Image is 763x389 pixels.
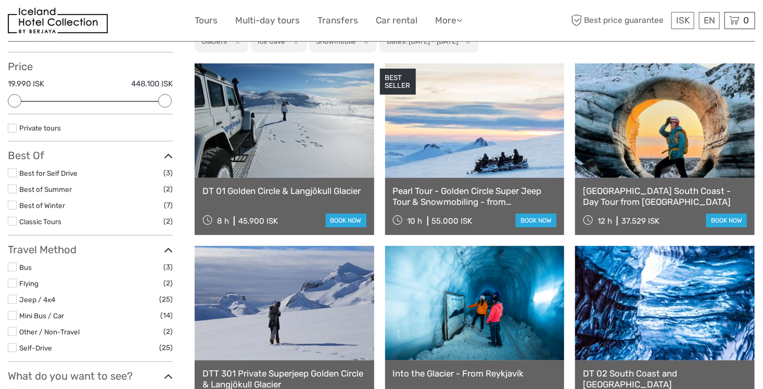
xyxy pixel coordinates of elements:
p: We're away right now. Please check back later! [15,18,118,27]
a: Best of Winter [19,201,65,210]
a: Into the Glacier - From Reykjavík [393,368,557,379]
a: Best of Summer [19,185,72,193]
label: 19.990 ISK [8,79,44,89]
span: 0 [742,15,751,25]
span: (3) [163,261,173,273]
a: book now [706,214,747,227]
h3: What do you want to see? [8,370,173,382]
a: Pearl Tour - Golden Circle Super Jeep Tour & Snowmobiling - from [GEOGRAPHIC_DATA] [393,186,557,207]
a: book now [516,214,556,227]
a: DT 01 Golden Circle & Langjökull Glacier [202,186,366,196]
span: (2) [163,215,173,227]
a: Flying [19,279,39,288]
a: Bus [19,263,32,271]
a: Self-Drive [19,344,52,352]
a: Other / Non-Travel [19,328,80,336]
a: Private tours [19,124,61,132]
h3: Travel Method [8,243,173,256]
div: BEST SELLER [380,69,416,95]
span: (2) [163,326,173,338]
span: (7) [164,199,173,211]
div: 45.900 ISK [238,216,278,226]
a: Car rental [376,13,417,28]
a: Classic Tours [19,217,61,226]
span: ISK [676,15,690,25]
a: More [435,13,462,28]
h3: Price [8,60,173,73]
span: (2) [163,277,173,289]
span: (3) [163,167,173,179]
div: 55.000 ISK [432,216,473,226]
button: Open LiveChat chat widget [120,16,132,29]
label: 448.100 ISK [131,79,173,89]
span: (25) [159,293,173,305]
span: (25) [159,342,173,354]
span: 10 h [408,216,423,226]
a: Transfers [317,13,358,28]
span: 12 h [597,216,612,226]
a: Tours [195,13,218,28]
a: Multi-day tours [235,13,300,28]
h3: Best Of [8,149,173,162]
div: 37.529 ISK [621,216,659,226]
img: 481-8f989b07-3259-4bb0-90ed-3da368179bdc_logo_small.jpg [8,8,108,33]
span: Best price guarantee [568,12,669,29]
a: [GEOGRAPHIC_DATA] South Coast - Day Tour from [GEOGRAPHIC_DATA] [583,186,747,207]
a: Mini Bus / Car [19,312,64,320]
a: book now [326,214,366,227]
span: (2) [163,183,173,195]
span: 8 h [217,216,229,226]
a: Jeep / 4x4 [19,295,55,304]
a: Best for Self Drive [19,169,78,177]
div: EN [699,12,720,29]
span: (14) [160,309,173,321]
